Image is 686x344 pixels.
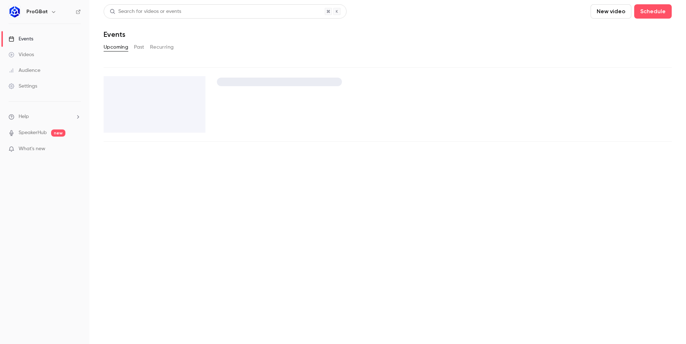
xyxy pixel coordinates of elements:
button: New video [591,4,631,19]
button: Past [134,41,144,53]
div: Audience [9,67,40,74]
li: help-dropdown-opener [9,113,81,121]
div: Videos [9,51,34,58]
h1: Events [104,30,125,39]
span: What's new [19,145,45,153]
button: Upcoming [104,41,128,53]
button: Schedule [634,4,672,19]
h6: ProGBat [26,8,48,15]
span: Help [19,113,29,121]
a: SpeakerHub [19,129,47,137]
div: Settings [9,83,37,90]
span: new [51,129,65,137]
div: Events [9,35,33,43]
button: Recurring [150,41,174,53]
div: Search for videos or events [110,8,181,15]
img: ProGBat [9,6,20,18]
